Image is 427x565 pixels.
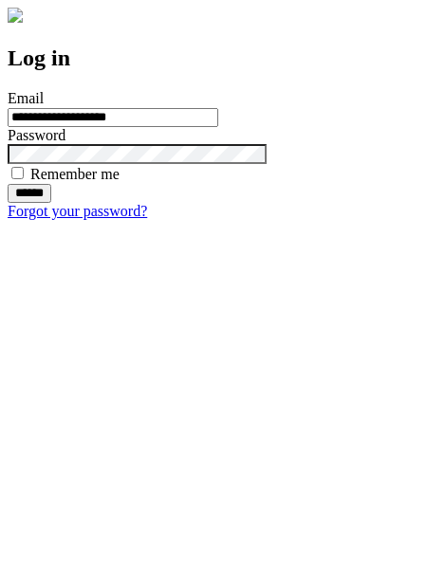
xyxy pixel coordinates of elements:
img: logo-4e3dc11c47720685a147b03b5a06dd966a58ff35d612b21f08c02c0306f2b779.png [8,8,23,23]
h2: Log in [8,46,419,71]
a: Forgot your password? [8,203,147,219]
label: Email [8,90,44,106]
label: Remember me [30,166,120,182]
label: Password [8,127,65,143]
